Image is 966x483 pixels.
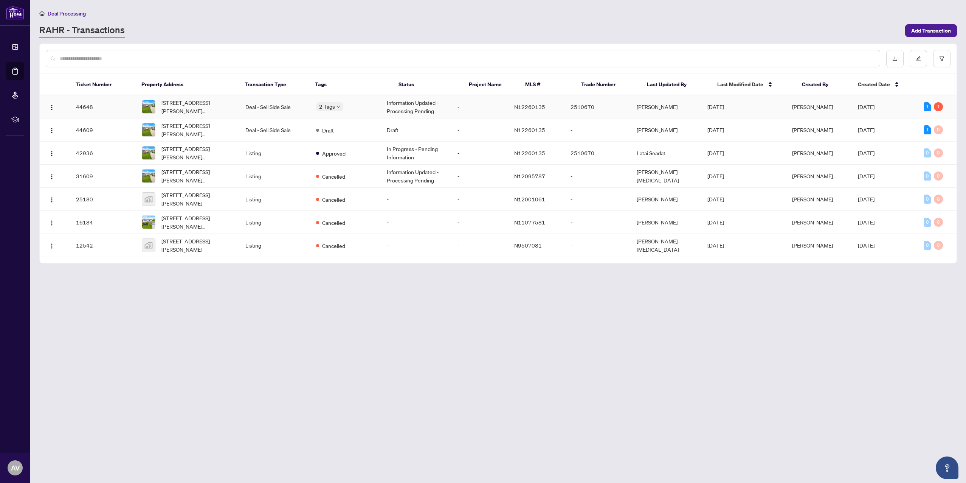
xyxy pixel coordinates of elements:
[796,74,852,95] th: Created By
[46,147,58,159] button: Logo
[858,150,875,156] span: [DATE]
[792,242,833,249] span: [PERSON_NAME]
[49,197,55,203] img: Logo
[381,165,451,188] td: Information Updated - Processing Pending
[46,239,58,251] button: Logo
[49,220,55,226] img: Logo
[239,234,310,257] td: Listing
[934,195,943,204] div: 0
[381,95,451,118] td: Information Updated - Processing Pending
[564,142,630,165] td: 2510670
[514,150,545,156] span: N12260135
[858,196,875,203] span: [DATE]
[142,123,155,136] img: thumbnail-img
[858,103,875,110] span: [DATE]
[924,148,931,157] div: 0
[49,104,55,111] img: Logo
[916,56,921,61] span: edit
[641,74,711,95] th: Last Updated By
[514,103,545,110] span: N12260135
[49,128,55,134] img: Logo
[905,24,957,37] button: Add Transaction
[792,150,833,156] span: [PERSON_NAME]
[631,118,701,142] td: [PERSON_NAME]
[161,191,233,207] span: [STREET_ADDRESS][PERSON_NAME]
[910,50,927,67] button: edit
[46,124,58,136] button: Logo
[381,211,451,234] td: -
[451,95,508,118] td: -
[886,50,904,67] button: download
[564,118,630,142] td: -
[142,100,155,113] img: thumbnail-img
[161,168,233,184] span: [STREET_ADDRESS][PERSON_NAME][PERSON_NAME]
[70,211,136,234] td: 16184
[322,241,345,250] span: Cancelled
[717,80,763,89] span: Last Modified Date
[239,74,309,95] th: Transaction Type
[319,102,335,111] span: 2 Tags
[46,170,58,182] button: Logo
[322,195,345,204] span: Cancelled
[514,242,542,249] span: N9507081
[564,211,630,234] td: -
[322,126,334,134] span: Draft
[924,125,931,134] div: 1
[451,211,508,234] td: -
[792,196,833,203] span: [PERSON_NAME]
[70,142,136,165] td: 42936
[451,165,508,188] td: -
[39,24,125,37] a: RAHR - Transactions
[519,74,575,95] th: MLS #
[924,195,931,204] div: 0
[142,239,155,252] img: thumbnail-img
[564,234,630,257] td: -
[631,234,701,257] td: [PERSON_NAME][MEDICAL_DATA]
[70,234,136,257] td: 12542
[707,242,724,249] span: [DATE]
[49,243,55,249] img: Logo
[70,95,136,118] td: 44648
[924,102,931,111] div: 1
[564,188,630,211] td: -
[707,150,724,156] span: [DATE]
[239,188,310,211] td: Listing
[239,118,310,142] td: Deal - Sell Side Sale
[161,237,233,254] span: [STREET_ADDRESS][PERSON_NAME]
[142,146,155,159] img: thumbnail-img
[631,188,701,211] td: [PERSON_NAME]
[239,142,310,165] td: Listing
[239,211,310,234] td: Listing
[911,25,951,37] span: Add Transaction
[858,219,875,226] span: [DATE]
[161,98,233,115] span: [STREET_ADDRESS][PERSON_NAME][PERSON_NAME]
[514,196,545,203] span: N12001061
[46,216,58,228] button: Logo
[514,126,545,133] span: N12260135
[381,142,451,165] td: In Progress - Pending Information
[564,95,630,118] td: 2510670
[322,149,346,157] span: Approved
[6,6,24,20] img: logo
[858,80,890,89] span: Created Date
[70,74,135,95] th: Ticket Number
[322,172,345,181] span: Cancelled
[70,188,136,211] td: 25180
[792,173,833,179] span: [PERSON_NAME]
[707,196,724,203] span: [DATE]
[142,216,155,229] img: thumbnail-img
[631,142,701,165] td: Latai Seadat
[858,173,875,179] span: [DATE]
[924,171,931,181] div: 0
[49,174,55,180] img: Logo
[161,122,233,138] span: [STREET_ADDRESS][PERSON_NAME][PERSON_NAME]
[46,193,58,205] button: Logo
[852,74,918,95] th: Created Date
[792,126,833,133] span: [PERSON_NAME]
[451,118,508,142] td: -
[924,218,931,227] div: 0
[381,118,451,142] td: Draft
[707,219,724,226] span: [DATE]
[564,165,630,188] td: -
[934,148,943,157] div: 0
